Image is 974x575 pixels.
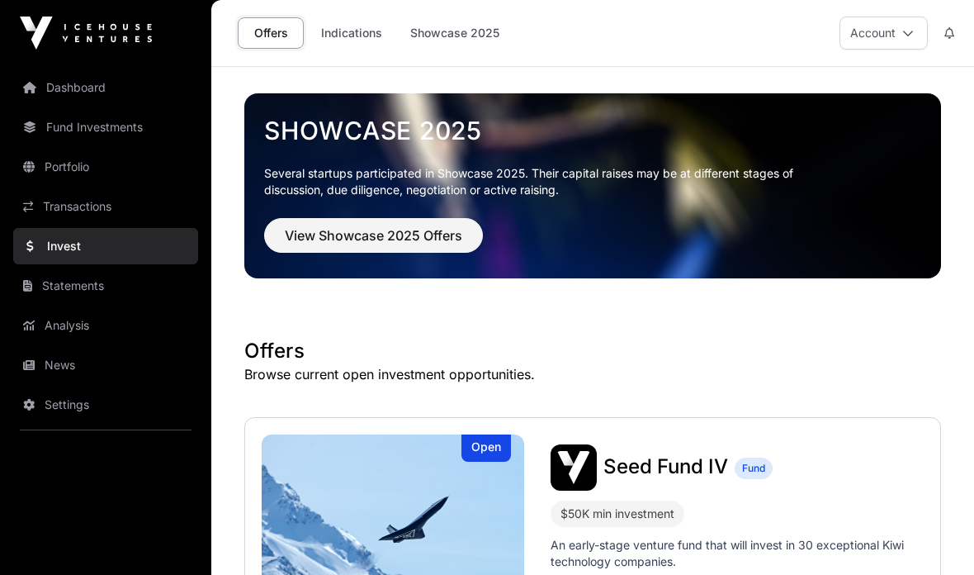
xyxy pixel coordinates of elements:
[244,93,941,278] img: Showcase 2025
[603,457,728,478] a: Seed Fund IV
[244,364,941,384] p: Browse current open investment opportunities.
[560,504,674,524] div: $50K min investment
[13,307,198,344] a: Analysis
[13,347,198,383] a: News
[264,165,819,198] p: Several startups participated in Showcase 2025. Their capital raises may be at different stages o...
[310,17,393,49] a: Indications
[551,537,924,570] p: An early-stage venture fund that will invest in 30 exceptional Kiwi technology companies.
[551,444,597,491] img: Seed Fund IV
[461,435,511,462] div: Open
[13,228,198,264] a: Invest
[285,226,462,245] span: View Showcase 2025 Offers
[13,109,198,145] a: Fund Investments
[13,188,198,225] a: Transactions
[13,268,198,304] a: Statements
[551,501,684,527] div: $50K min investment
[400,17,510,49] a: Showcase 2025
[244,338,941,364] h1: Offers
[20,17,152,50] img: Icehouse Ventures Logo
[13,69,198,106] a: Dashboard
[13,149,198,185] a: Portfolio
[264,116,921,145] a: Showcase 2025
[742,462,765,475] span: Fund
[839,17,928,50] button: Account
[264,235,483,251] a: View Showcase 2025 Offers
[13,387,198,423] a: Settings
[238,17,304,49] a: Offers
[264,218,483,253] button: View Showcase 2025 Offers
[891,496,974,575] iframe: Chat Widget
[603,454,728,478] span: Seed Fund IV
